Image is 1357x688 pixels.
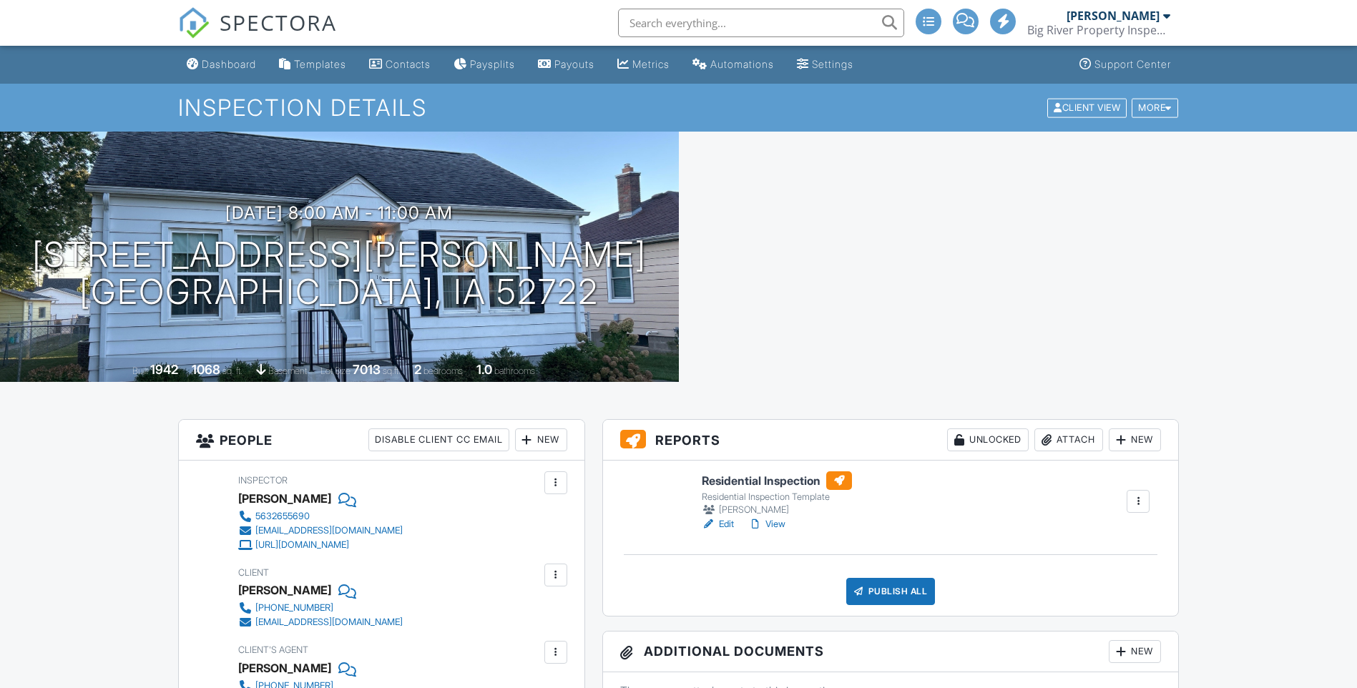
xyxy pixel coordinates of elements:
[353,362,381,377] div: 7013
[791,51,859,78] a: Settings
[132,365,148,376] span: Built
[255,525,403,536] div: [EMAIL_ADDRESS][DOMAIN_NAME]
[294,58,346,70] div: Templates
[1132,98,1178,117] div: More
[386,58,431,70] div: Contacts
[515,428,567,451] div: New
[255,602,333,614] div: [PHONE_NUMBER]
[320,365,351,376] span: Lot Size
[748,517,785,531] a: View
[448,51,521,78] a: Paysplits
[812,58,853,70] div: Settings
[618,9,904,37] input: Search everything...
[423,365,463,376] span: bedrooms
[470,58,515,70] div: Paysplits
[1109,640,1161,663] div: New
[363,51,436,78] a: Contacts
[202,58,256,70] div: Dashboard
[238,644,308,655] span: Client's Agent
[268,365,307,376] span: basement
[1067,9,1160,23] div: [PERSON_NAME]
[1094,58,1171,70] div: Support Center
[255,616,403,628] div: [EMAIL_ADDRESS][DOMAIN_NAME]
[255,539,349,551] div: [URL][DOMAIN_NAME]
[383,365,401,376] span: sq.ft.
[181,51,262,78] a: Dashboard
[273,51,352,78] a: Templates
[238,509,403,524] a: 5632655690
[238,488,331,509] div: [PERSON_NAME]
[238,601,403,615] a: [PHONE_NUMBER]
[150,362,178,377] div: 1942
[603,420,1179,461] h3: Reports
[32,236,647,312] h1: [STREET_ADDRESS][PERSON_NAME] [GEOGRAPHIC_DATA], IA 52722
[238,567,269,578] span: Client
[1047,98,1127,117] div: Client View
[532,51,600,78] a: Payouts
[603,632,1179,672] h3: Additional Documents
[702,517,734,531] a: Edit
[255,511,310,522] div: 5632655690
[414,362,421,377] div: 2
[702,471,852,517] a: Residential Inspection Residential Inspection Template [PERSON_NAME]
[222,365,243,376] span: sq. ft.
[1109,428,1161,451] div: New
[178,95,1180,120] h1: Inspection Details
[238,475,288,486] span: Inspector
[846,578,936,605] div: Publish All
[179,420,584,461] h3: People
[1046,102,1130,112] a: Client View
[238,579,331,601] div: [PERSON_NAME]
[1034,428,1103,451] div: Attach
[225,203,453,222] h3: [DATE] 8:00 am - 11:00 am
[702,491,852,503] div: Residential Inspection Template
[612,51,675,78] a: Metrics
[1074,51,1177,78] a: Support Center
[494,365,535,376] span: bathrooms
[238,524,403,538] a: [EMAIL_ADDRESS][DOMAIN_NAME]
[710,58,774,70] div: Automations
[368,428,509,451] div: Disable Client CC Email
[238,657,331,679] a: [PERSON_NAME]
[238,615,403,629] a: [EMAIL_ADDRESS][DOMAIN_NAME]
[687,51,780,78] a: Automations (Advanced)
[632,58,670,70] div: Metrics
[178,7,210,39] img: The Best Home Inspection Software - Spectora
[1027,23,1170,37] div: Big River Property Inspection
[554,58,594,70] div: Payouts
[947,428,1029,451] div: Unlocked
[220,7,337,37] span: SPECTORA
[192,362,220,377] div: 1068
[702,503,852,517] div: [PERSON_NAME]
[238,538,403,552] a: [URL][DOMAIN_NAME]
[702,471,852,490] h6: Residential Inspection
[476,362,492,377] div: 1.0
[178,19,337,49] a: SPECTORA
